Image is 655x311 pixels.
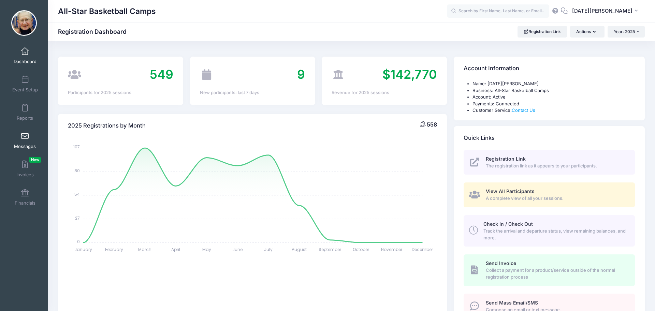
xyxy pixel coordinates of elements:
[150,67,173,82] span: 549
[58,28,132,35] h1: Registration Dashboard
[15,200,35,206] span: Financials
[58,3,156,19] h1: All-Star Basketball Camps
[412,247,434,252] tspan: December
[29,157,41,163] span: New
[9,72,41,96] a: Event Setup
[472,87,635,94] li: Business: All-Star Basketball Camps
[74,247,92,252] tspan: January
[518,26,567,38] a: Registration Link
[464,182,635,207] a: View All Participants A complete view of all your sessions.
[9,44,41,68] a: Dashboard
[464,150,635,175] a: Registration Link The registration link as it appears to your participants.
[608,26,645,38] button: Year: 2025
[464,128,495,148] h4: Quick Links
[483,228,627,241] span: Track the arrival and departure status, view remaining balances, and more.
[464,59,519,78] h4: Account Information
[486,300,538,306] span: Send Mass Email/SMS
[381,247,403,252] tspan: November
[486,163,627,169] span: The registration link as it appears to your participants.
[486,188,535,194] span: View All Participants
[14,144,36,149] span: Messages
[472,80,635,87] li: Name: [DATE][PERSON_NAME]
[570,26,604,38] button: Actions
[332,89,437,96] div: Revenue for 2025 sessions
[139,247,152,252] tspan: March
[77,239,80,245] tspan: 0
[16,172,34,178] span: Invoices
[427,121,437,128] span: 558
[486,156,526,162] span: Registration Link
[464,254,635,286] a: Send Invoice Collect a payment for a product/service outside of the normal registration process
[9,100,41,124] a: Reports
[14,59,37,64] span: Dashboard
[472,94,635,101] li: Account: Active
[447,4,549,18] input: Search by First Name, Last Name, or Email...
[105,247,123,252] tspan: February
[568,3,645,19] button: [DATE][PERSON_NAME]
[68,116,146,135] h4: 2025 Registrations by Month
[486,195,627,202] span: A complete view of all your sessions.
[200,89,305,96] div: New participants: last 7 days
[171,247,180,252] tspan: April
[202,247,211,252] tspan: May
[614,29,635,34] span: Year: 2025
[292,247,307,252] tspan: August
[353,247,369,252] tspan: October
[12,87,38,93] span: Event Setup
[297,67,305,82] span: 9
[264,247,273,252] tspan: July
[472,107,635,114] li: Customer Service:
[75,215,80,221] tspan: 27
[9,129,41,152] a: Messages
[68,89,173,96] div: Participants for 2025 sessions
[483,221,533,227] span: Check In / Check Out
[319,247,341,252] tspan: September
[232,247,243,252] tspan: June
[472,101,635,107] li: Payments: Connected
[9,185,41,209] a: Financials
[486,267,627,280] span: Collect a payment for a product/service outside of the normal registration process
[9,157,41,181] a: InvoicesNew
[464,215,635,247] a: Check In / Check Out Track the arrival and departure status, view remaining balances, and more.
[382,67,437,82] span: $142,770
[572,7,632,15] span: [DATE][PERSON_NAME]
[17,115,33,121] span: Reports
[512,107,535,113] a: Contact Us
[74,191,80,197] tspan: 54
[74,167,80,173] tspan: 80
[73,144,80,150] tspan: 107
[486,260,516,266] span: Send Invoice
[11,10,37,36] img: All-Star Basketball Camps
